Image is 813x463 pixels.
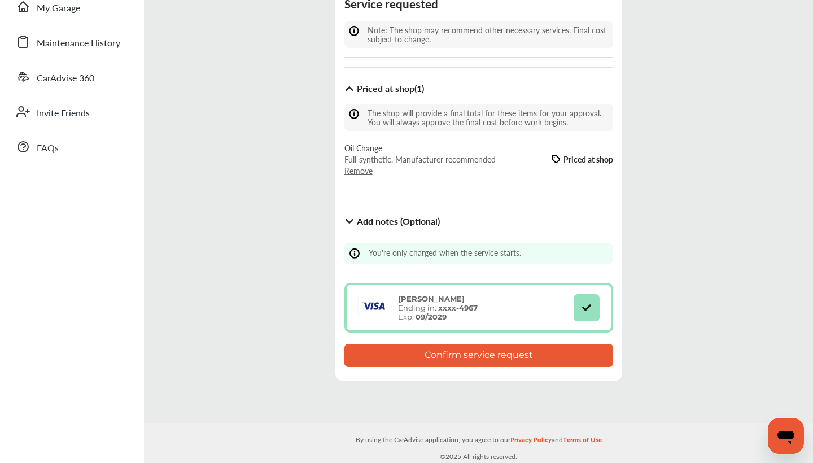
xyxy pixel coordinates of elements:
[510,433,552,451] a: Privacy Policy
[357,82,424,95] b: Priced at shop ( 1 )
[37,36,120,51] span: Maintenance History
[438,303,478,312] strong: xxxx- 4967
[37,106,90,121] span: Invite Friends
[10,62,133,91] a: CarAdvise 360
[344,165,496,176] p: Remove
[349,25,365,37] img: info-Icon.6181e609.svg
[10,97,133,126] a: Invite Friends
[768,418,804,454] iframe: Button to launch messaging window
[344,142,496,154] div: Oil Change
[37,1,80,16] span: My Garage
[398,294,465,303] strong: [PERSON_NAME]
[392,294,483,321] div: Ending in: Exp:
[369,247,521,258] span: You're only charged when the service starts.
[37,71,94,86] span: CarAdvise 360
[37,141,59,156] span: FAQs
[552,154,561,165] img: price-tag-black.714e98b8.svg
[349,108,365,120] img: info-Icon.6181e609.svg
[368,107,601,128] span: The shop will provide a final total for these items for your approval. You will always approve th...
[357,215,440,228] b: Add notes (Optional)
[344,344,613,367] button: Confirm service request
[344,154,496,165] div: Full-synthetic , Manufacturer recommended
[144,433,813,445] p: By using the CarAdvise application, you agree to our and
[10,27,133,56] a: Maintenance History
[563,154,613,165] p: Priced at shop
[563,433,602,451] a: Terms of Use
[10,132,133,161] a: FAQs
[416,312,447,321] strong: 09/2029
[349,248,366,259] img: info-Icon.6181e609.svg
[368,24,606,45] span: Note: The shop may recommend other necessary services. Final cost subject to change.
